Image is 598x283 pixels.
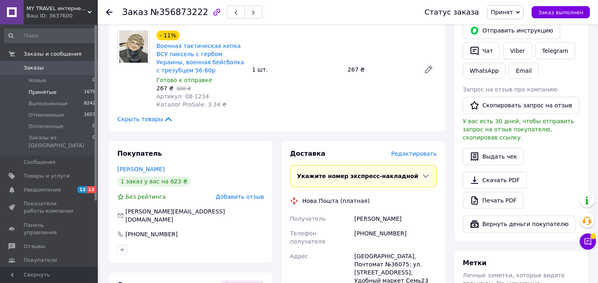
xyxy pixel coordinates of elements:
span: Принят [491,9,513,15]
span: Заказ [122,7,148,17]
a: [PERSON_NAME] [117,166,165,172]
span: Уведомления [24,186,61,194]
span: 300 ₴ [176,86,191,91]
span: Панель управления [24,222,75,236]
a: Скачать PDF [463,172,527,189]
div: 267 ₴ [344,64,417,75]
span: Метки [463,259,486,267]
input: Поиск [4,28,96,43]
span: Артикул: 08-1234 [156,93,209,100]
div: 1 заказ у вас на 623 ₴ [117,176,191,186]
span: Добавить отзыв [216,194,264,200]
div: Ваш ID: 3637600 [26,12,98,20]
div: Статус заказа [424,8,479,16]
button: Скопировать запрос на отзыв [463,97,579,114]
a: Печать PDF [463,192,523,209]
button: Отправить инструкцию [463,22,560,39]
a: Редактировать [420,61,437,78]
a: Военная тактическая кепка ВСУ пиксель с гербом Украины, военная бейсболка с трезубцем 56-60р [156,43,244,74]
span: Заказы и сообщения [24,50,81,58]
span: Телефон получателя [290,230,325,245]
span: Новые [29,77,46,84]
span: 1657 [84,111,95,119]
span: Показатели работы компании [24,200,75,215]
div: [PHONE_NUMBER] [353,226,438,249]
span: Запрос на отзыв про компанию [463,86,558,93]
span: Заказ выполнен [538,9,583,15]
button: Чат [463,42,500,59]
span: Оплаченные [29,123,64,130]
span: Получатель [290,216,325,222]
a: Viber [503,42,532,59]
span: №356873222 [150,7,208,17]
span: Принятые [29,89,57,96]
span: У вас есть 30 дней, чтобы отправить запрос на отзыв покупателю, скопировав ссылку. [463,118,574,141]
span: Покупатель [117,150,162,157]
span: Сообщения [24,159,55,166]
span: 8242 [84,100,95,107]
span: Выполненные [29,100,68,107]
span: 12 [77,186,87,193]
span: Укажите номер экспресс-накладной [297,173,418,179]
span: 0 [92,77,95,84]
span: Отзывы [24,243,45,250]
img: Военная тактическая кепка ВСУ пиксель с гербом Украины, военная бейсболка с трезубцем 56-60р [119,31,148,63]
button: Заказ выполнен [532,6,590,18]
span: 13 [87,186,96,193]
span: 0 [92,134,95,149]
span: Покупатели [24,257,57,264]
div: [PHONE_NUMBER] [125,230,178,238]
span: Адрес [290,253,308,259]
span: Без рейтинга [125,194,166,200]
button: Чат с покупателем [580,233,596,250]
span: Товары и услуги [24,172,70,180]
span: Готово к отправке [156,77,212,83]
span: [PERSON_NAME][EMAIL_ADDRESS][DOMAIN_NAME] [125,208,225,223]
span: 0 [92,123,95,130]
span: 1679 [84,89,95,96]
span: Доставка [290,150,325,157]
span: Скрыть товары [117,115,173,123]
button: Вернуть деньги покупателю [463,216,576,233]
a: WhatsApp [463,63,506,79]
button: Email [509,63,539,79]
span: Отмененные [29,111,64,119]
span: Каталог ProSale: 3.34 ₴ [156,101,226,108]
div: Нова Пошта (платная) [300,197,372,205]
span: 267 ₴ [156,85,174,91]
span: Заказы из [GEOGRAPHIC_DATA] [29,134,92,149]
span: MY TRAVEL интернет-магазин сумок, одежды и аксессуаров [26,5,88,12]
button: Выдать чек [463,148,524,165]
span: Заказы [24,64,44,72]
div: [PERSON_NAME] [353,211,438,226]
a: Telegram [535,42,575,59]
div: - 11% [156,30,180,40]
div: 1 шт. [249,64,345,75]
div: Вернуться назад [106,8,112,16]
span: Редактировать [391,150,437,157]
